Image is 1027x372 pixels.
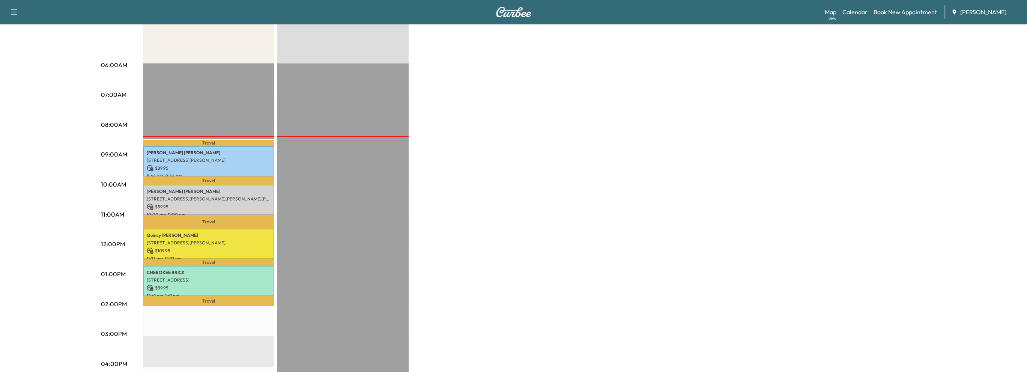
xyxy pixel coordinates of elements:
span: [PERSON_NAME] [960,8,1006,17]
p: [STREET_ADDRESS] [147,277,271,283]
p: Travel [143,176,274,185]
p: 03:00PM [101,329,127,338]
p: [STREET_ADDRESS][PERSON_NAME] [147,240,271,246]
p: Travel [143,140,274,146]
p: 01:00PM [101,270,126,279]
p: 8:44 am - 9:44 am [147,173,271,179]
p: 11:27 am - 12:27 pm [147,256,271,262]
p: 07:00AM [101,90,126,99]
p: $ 89.95 [147,203,271,210]
p: 09:00AM [101,150,127,159]
p: 04:00PM [101,359,127,368]
a: Book New Appointment [874,8,937,17]
img: Curbee Logo [496,7,532,17]
p: [STREET_ADDRESS][PERSON_NAME] [147,157,271,163]
div: Beta [829,15,836,21]
p: 12:00PM [101,239,125,249]
p: $ 89.95 [147,285,271,291]
p: 10:00AM [101,180,126,189]
p: $ 89.95 [147,165,271,172]
p: 08:00AM [101,120,127,129]
p: [PERSON_NAME] [PERSON_NAME] [147,188,271,194]
p: $ 109.95 [147,247,271,254]
p: [PERSON_NAME] [PERSON_NAME] [147,150,271,156]
p: Travel [143,215,274,228]
a: MapBeta [825,8,836,17]
p: 12:41 pm - 1:41 pm [147,293,271,299]
p: Travel [143,296,274,306]
a: Calendar [842,8,868,17]
p: Quincy [PERSON_NAME] [147,232,271,238]
p: 11:00AM [101,210,124,219]
p: Travel [143,259,274,266]
p: 02:00PM [101,300,127,309]
p: CHEROKEE BRICK [147,270,271,276]
p: 10:00 am - 11:00 am [147,212,271,218]
p: 06:00AM [101,60,127,69]
p: [STREET_ADDRESS][PERSON_NAME][PERSON_NAME][PERSON_NAME][PERSON_NAME] [147,196,271,202]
